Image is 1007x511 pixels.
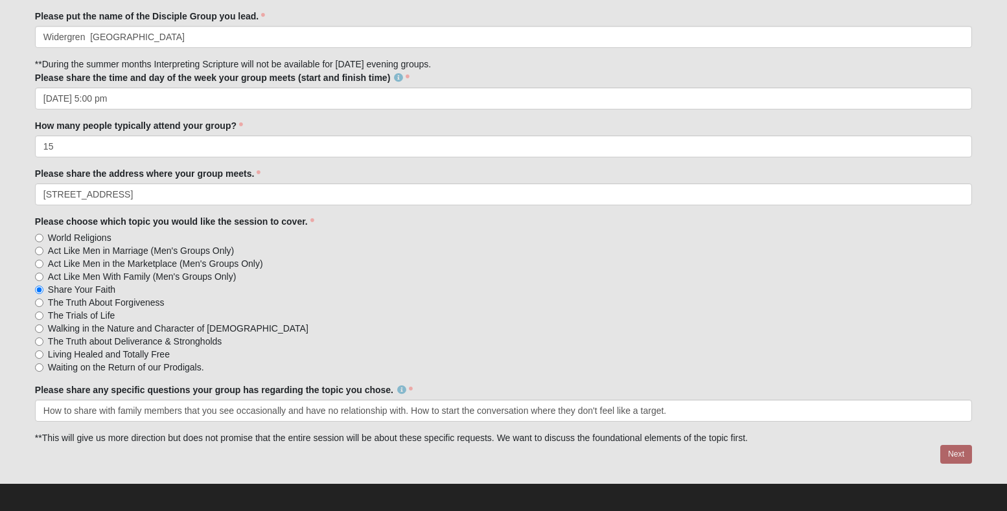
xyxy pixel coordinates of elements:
label: How many people typically attend your group? [35,119,243,132]
label: Please share the address where your group meets. [35,167,260,180]
input: The Trials of Life [35,312,43,320]
span: The Truth About Forgiveness [48,296,165,309]
span: World Religions [48,231,111,244]
span: Share Your Faith [48,283,115,296]
span: Act Like Men in Marriage (Men's Groups Only) [48,244,234,257]
input: World Religions [35,234,43,242]
span: Walking in the Nature and Character of [DEMOGRAPHIC_DATA] [48,322,308,335]
span: Living Healed and Totally Free [48,348,170,361]
span: Waiting on the Return of our Prodigals. [48,361,204,374]
input: Share Your Faith [35,286,43,294]
input: Act Like Men in Marriage (Men's Groups Only) [35,247,43,255]
label: Please choose which topic you would like the session to cover. [35,215,314,228]
span: Act Like Men With Family (Men's Groups Only) [48,270,237,283]
input: Living Healed and Totally Free [35,350,43,359]
label: Please share any specific questions your group has regarding the topic you chose. [35,383,413,396]
span: Act Like Men in the Marketplace (Men's Groups Only) [48,257,263,270]
label: Please share the time and day of the week your group meets (start and finish time) [35,71,410,84]
input: Act Like Men in the Marketplace (Men's Groups Only) [35,260,43,268]
span: The Truth about Deliverance & Strongholds [48,335,222,348]
input: Act Like Men With Family (Men's Groups Only) [35,273,43,281]
input: The Truth about Deliverance & Strongholds [35,337,43,346]
label: Please put the name of the Disciple Group you lead. [35,10,265,23]
input: The Truth About Forgiveness [35,299,43,307]
input: Walking in the Nature and Character of [DEMOGRAPHIC_DATA] [35,324,43,333]
input: Waiting on the Return of our Prodigals. [35,363,43,372]
span: The Trials of Life [48,309,115,322]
